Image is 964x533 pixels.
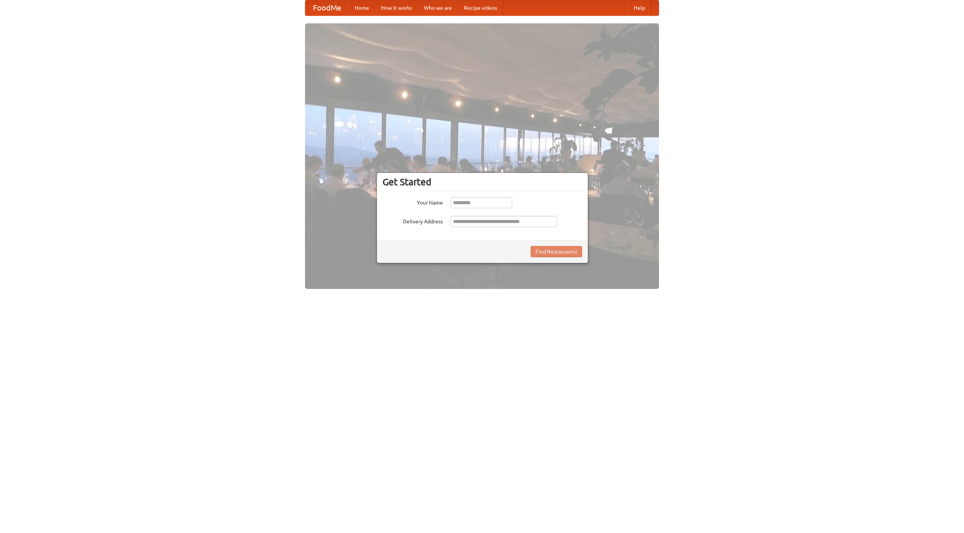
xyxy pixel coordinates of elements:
button: Find Restaurants! [531,246,582,257]
h3: Get Started [383,176,582,188]
label: Delivery Address [383,216,443,225]
a: How it works [375,0,418,15]
a: Home [349,0,375,15]
a: Who we are [418,0,458,15]
a: FoodMe [305,0,349,15]
a: Recipe videos [458,0,503,15]
label: Your Name [383,197,443,206]
a: Help [628,0,651,15]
